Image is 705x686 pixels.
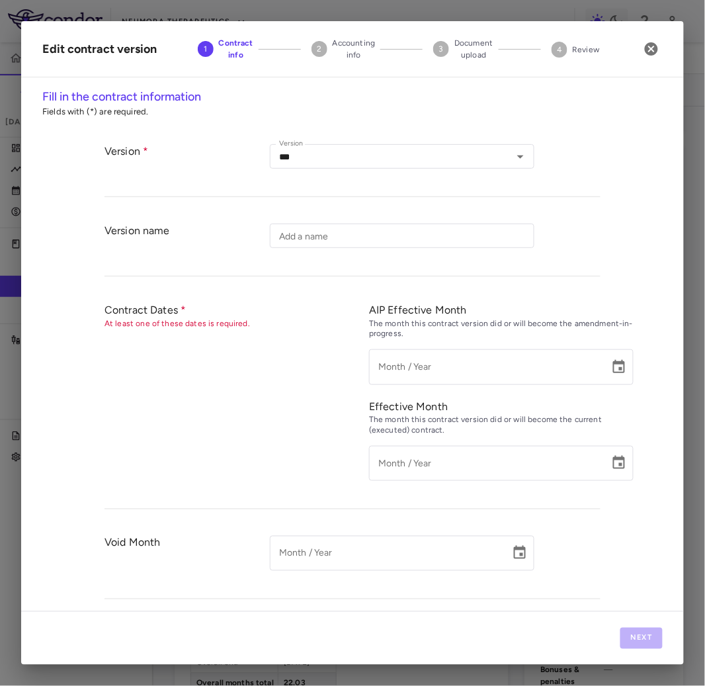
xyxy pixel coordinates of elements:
[606,450,632,476] button: Choose date
[104,224,270,263] div: Version name
[369,415,634,436] div: The month this contract version did or will become the current (executed) contract.
[369,400,634,413] div: Effective Month
[104,144,270,183] div: Version
[42,40,157,58] div: Edit contract version
[606,354,632,380] button: Choose date
[279,138,304,150] label: Version
[42,88,663,106] h6: Fill in the contract information
[104,319,369,329] div: At least one of these dates is required.
[507,540,533,566] button: Choose date
[187,21,264,77] button: Contract info
[104,536,270,585] div: Void Month
[511,148,530,166] button: Open
[42,106,663,118] p: Fields with (*) are required.
[369,303,634,317] div: AIP Effective Month
[219,37,253,61] span: Contract info
[104,303,369,317] div: Contract Dates
[204,44,207,54] text: 1
[369,319,634,340] div: The month this contract version did or will become the amendment-in-progress.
